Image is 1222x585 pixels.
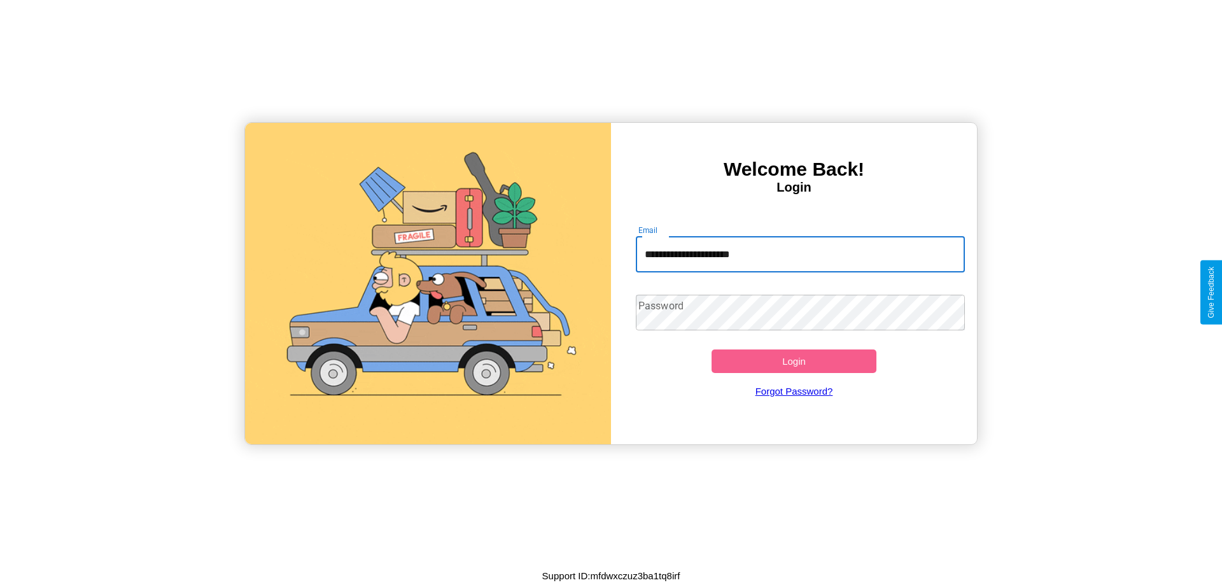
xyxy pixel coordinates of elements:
label: Email [638,225,658,236]
img: gif [245,123,611,444]
a: Forgot Password? [629,373,959,409]
h4: Login [611,180,977,195]
div: Give Feedback [1207,267,1216,318]
p: Support ID: mfdwxczuz3ba1tq8irf [542,567,680,584]
h3: Welcome Back! [611,159,977,180]
button: Login [712,349,876,373]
